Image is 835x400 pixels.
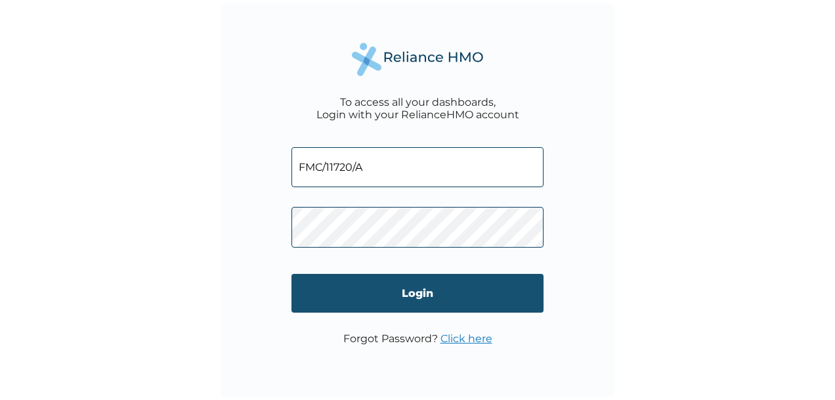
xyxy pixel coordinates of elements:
[352,43,483,76] img: Reliance Health's Logo
[343,332,492,345] p: Forgot Password?
[440,332,492,345] a: Click here
[316,96,519,121] div: To access all your dashboards, Login with your RelianceHMO account
[291,147,544,187] input: Email address or HMO ID
[291,274,544,313] input: Login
